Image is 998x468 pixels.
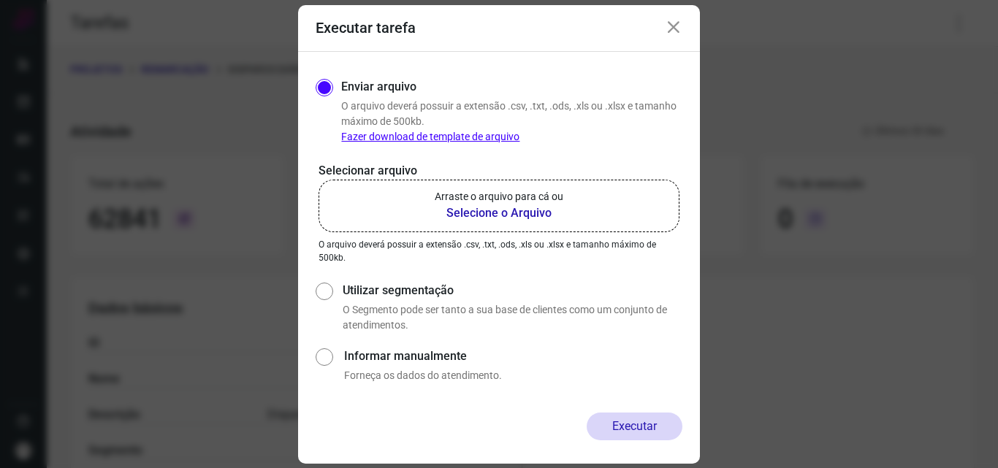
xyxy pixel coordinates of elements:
p: O arquivo deverá possuir a extensão .csv, .txt, .ods, .xls ou .xlsx e tamanho máximo de 500kb. [341,99,682,145]
p: Arraste o arquivo para cá ou [435,189,563,204]
p: Forneça os dados do atendimento. [344,368,682,383]
a: Fazer download de template de arquivo [341,131,519,142]
h3: Executar tarefa [316,19,416,37]
b: Selecione o Arquivo [435,204,563,222]
label: Utilizar segmentação [343,282,682,299]
label: Informar manualmente [344,348,682,365]
button: Executar [587,413,682,440]
p: O arquivo deverá possuir a extensão .csv, .txt, .ods, .xls ou .xlsx e tamanho máximo de 500kb. [319,238,679,264]
label: Enviar arquivo [341,78,416,96]
p: Selecionar arquivo [319,162,679,180]
p: O Segmento pode ser tanto a sua base de clientes como um conjunto de atendimentos. [343,302,682,333]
